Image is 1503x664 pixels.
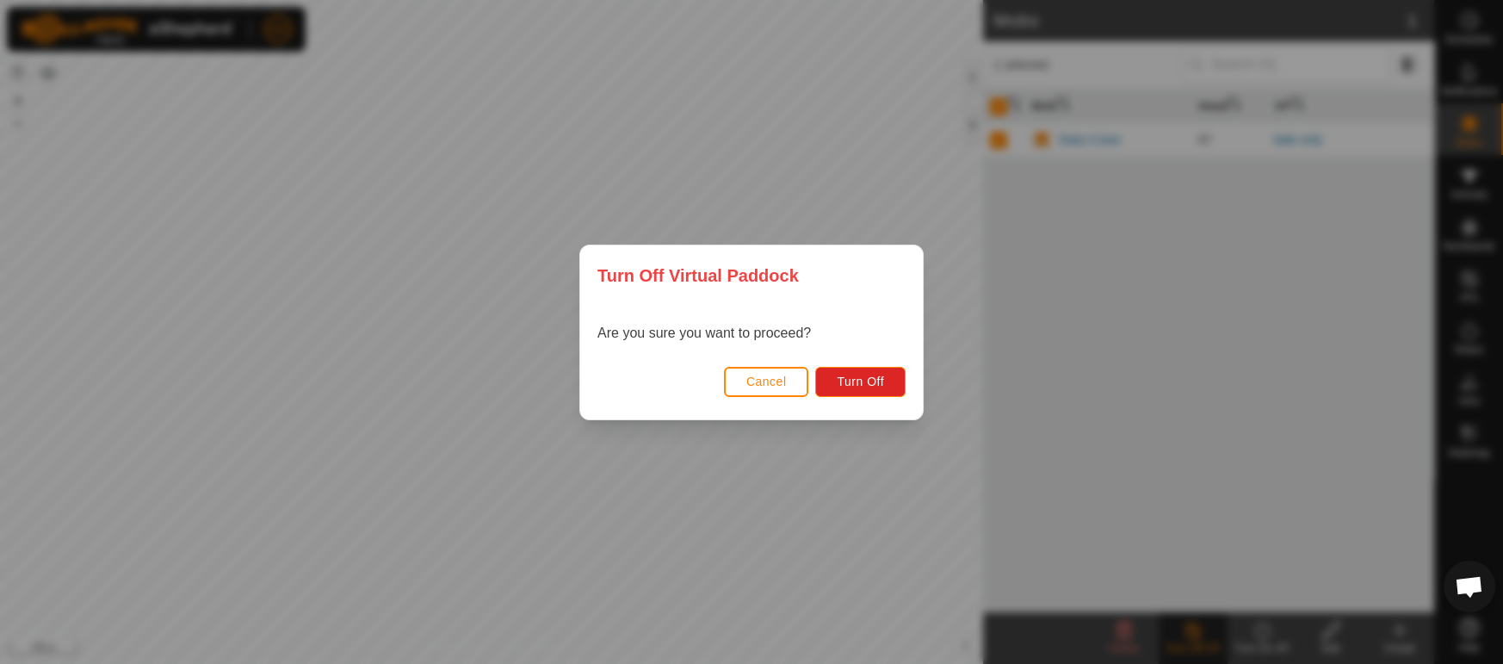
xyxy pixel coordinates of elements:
[597,263,799,289] span: Turn Off Virtual Paddock
[837,375,884,388] span: Turn Off
[724,366,809,396] button: Cancel
[746,375,787,388] span: Cancel
[597,323,811,344] p: Are you sure you want to proceed?
[1444,561,1495,612] div: Open chat
[815,366,906,396] button: Turn Off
